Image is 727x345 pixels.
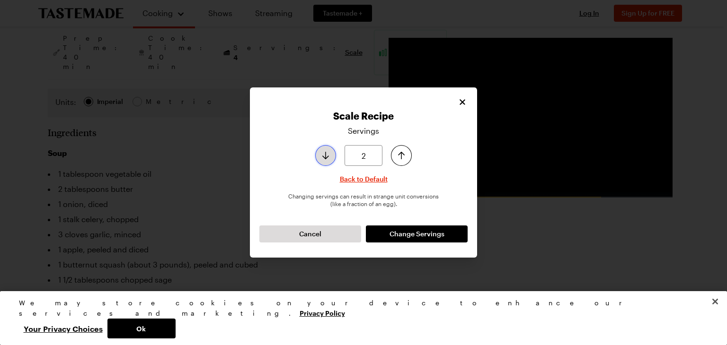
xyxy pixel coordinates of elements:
button: Change Servings [366,225,468,242]
button: Close [705,291,726,312]
div: Privacy [19,298,700,338]
button: Close [457,97,468,107]
span: Cancel [299,229,321,239]
button: Ok [107,319,176,338]
p: Changing servings can result in strange unit conversions (like a fraction of an egg). [259,192,468,207]
button: Back to Default [340,174,388,184]
button: Cancel [259,225,361,242]
button: Your Privacy Choices [19,319,107,338]
div: We may store cookies on your device to enhance our services and marketing. [19,298,700,319]
button: Decrease serving size by one [315,145,336,166]
p: Servings [348,125,379,137]
a: More information about your privacy, opens in a new tab [300,308,345,317]
h2: Scale Recipe [259,110,468,121]
span: Change Servings [390,229,444,239]
button: Increase serving size by one [391,145,412,166]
